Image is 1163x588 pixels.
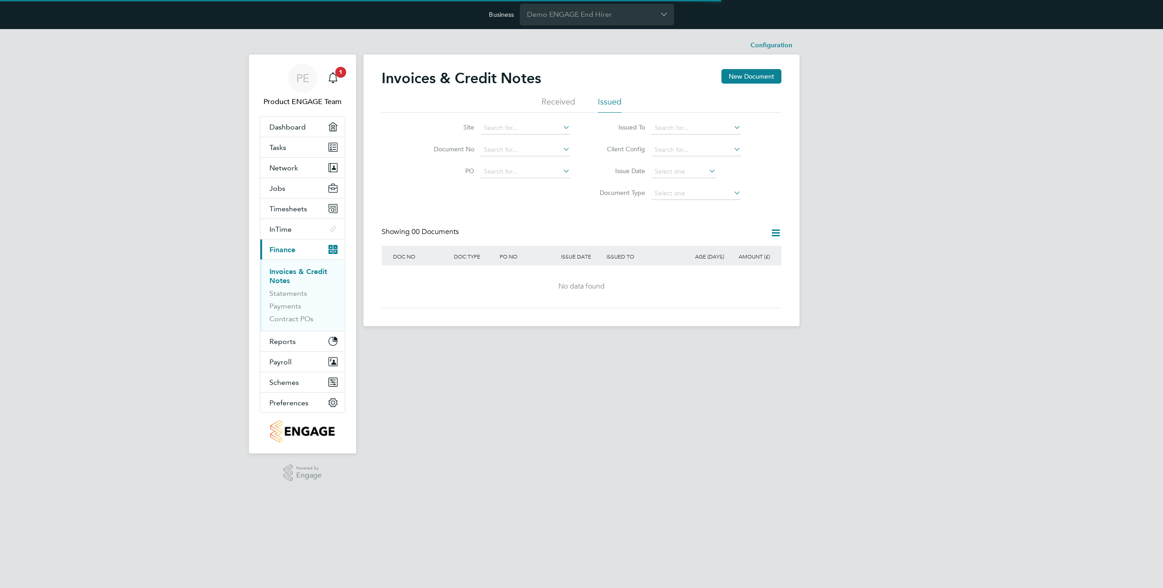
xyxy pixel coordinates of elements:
[497,246,558,267] div: PO NO
[489,10,514,19] label: Business
[269,143,286,152] span: Tasks
[412,227,459,236] span: 00 Documents
[260,259,345,331] div: Finance
[249,55,356,453] nav: Main navigation
[269,164,298,172] span: Network
[269,302,301,310] a: Payments
[269,225,292,234] span: InTime
[269,123,306,131] span: Dashboard
[481,144,570,156] input: Search for...
[260,64,345,107] a: PEProduct ENGAGE Team
[721,69,781,84] button: New Document
[269,245,295,254] span: Finance
[651,187,741,200] input: Select one
[593,167,645,175] label: Issue Date
[296,464,322,472] span: Powered by
[481,165,570,178] input: Search for...
[296,472,322,479] span: Engage
[452,246,497,267] div: DOC TYPE
[335,67,346,78] span: 1
[260,178,345,198] button: Jobs
[260,117,345,137] a: Dashboard
[260,393,345,413] button: Preferences
[260,137,345,157] a: Tasks
[269,378,299,387] span: Schemes
[269,399,308,407] span: Preferences
[283,464,322,482] a: Powered byEngage
[260,331,345,351] button: Reports
[382,69,541,87] h2: Invoices & Credit Notes
[324,64,342,93] a: 1
[391,246,452,267] div: DOC NO
[260,158,345,178] button: Network
[651,122,741,135] input: Search for...
[260,219,345,239] button: InTime
[651,144,741,156] input: Search for...
[270,420,335,443] img: engagetech2-logo-retina.png
[422,145,474,153] label: Document No
[269,337,296,346] span: Reports
[559,246,605,267] div: ISSUE DATE
[260,96,345,107] span: Product ENGAGE Team
[598,96,621,113] li: Issued
[651,165,716,178] input: Select one
[269,289,307,298] a: Statements
[260,199,345,219] button: Timesheets
[593,189,645,197] label: Document Type
[422,167,474,175] label: PO
[681,246,726,267] div: AGE (DAYS)
[726,246,772,267] div: AMOUNT (£)
[593,145,645,153] label: Client Config
[260,239,345,259] button: Finance
[260,420,345,443] a: Go to home page
[604,246,681,267] div: ISSUED TO
[422,123,474,131] label: Site
[542,96,575,113] li: Received
[269,314,313,323] a: Contract POs
[269,267,327,285] a: Invoices & Credit Notes
[269,184,285,193] span: Jobs
[481,122,570,135] input: Search for...
[391,282,772,291] div: No data found
[296,72,309,84] span: PE
[750,36,792,55] li: Configuration
[260,352,345,372] button: Payroll
[382,227,461,237] div: Showing
[260,372,345,392] button: Schemes
[269,358,292,366] span: Payroll
[593,123,645,131] label: Issued To
[269,204,307,213] span: Timesheets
